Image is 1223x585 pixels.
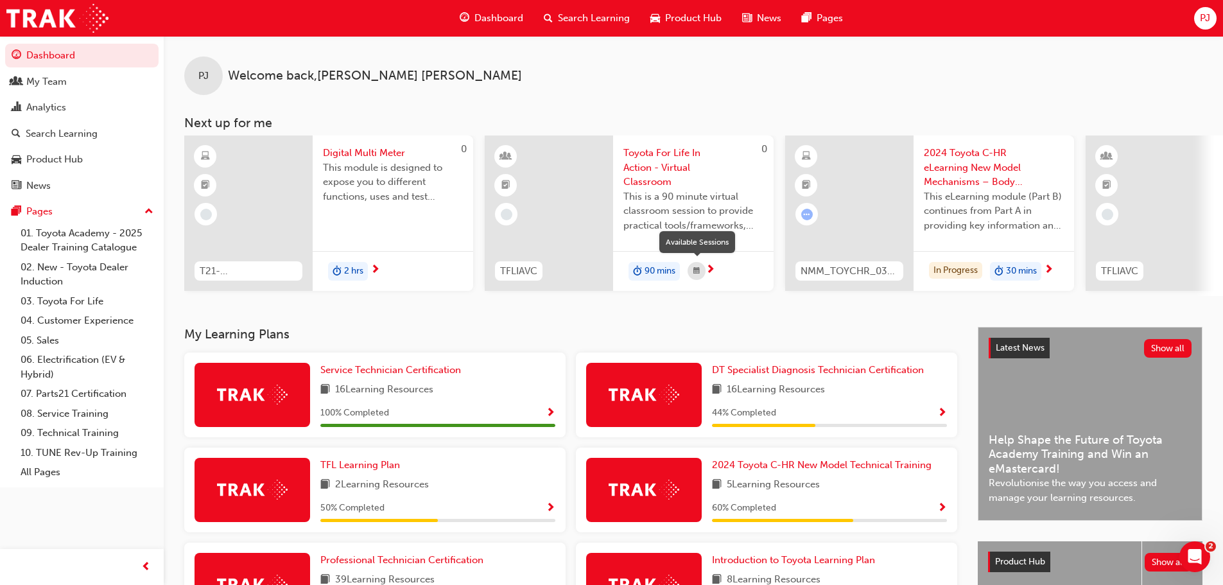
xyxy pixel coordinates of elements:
[727,382,825,398] span: 16 Learning Resources
[623,189,763,233] span: This is a 90 minute virtual classroom session to provide practical tools/frameworks, behaviours a...
[988,552,1192,572] a: Product HubShow all
[5,70,159,94] a: My Team
[6,4,108,33] img: Trak
[712,501,776,516] span: 60 % Completed
[217,480,288,500] img: Trak
[995,556,1045,567] span: Product Hub
[609,480,679,500] img: Trak
[924,189,1064,233] span: This eLearning module (Part B) continues from Part A in providing key information and specificati...
[333,263,342,280] span: duration-icon
[1194,7,1217,30] button: PJ
[706,265,715,276] span: next-icon
[1101,264,1138,279] span: TFLIAVC
[633,263,642,280] span: duration-icon
[1102,209,1113,220] span: learningRecordVerb_NONE-icon
[320,554,483,566] span: Professional Technician Certification
[320,382,330,398] span: book-icon
[645,264,675,279] span: 90 mins
[712,458,937,473] a: 2024 Toyota C-HR New Model Technical Training
[801,209,813,220] span: learningRecordVerb_ATTEMPT-icon
[15,350,159,384] a: 06. Electrification (EV & Hybrid)
[320,364,461,376] span: Service Technician Certification
[533,5,640,31] a: search-iconSearch Learning
[546,408,555,419] span: Show Progress
[712,554,875,566] span: Introduction to Toyota Learning Plan
[15,331,159,351] a: 05. Sales
[320,458,405,473] a: TFL Learning Plan
[5,122,159,146] a: Search Learning
[1102,177,1111,194] span: booktick-icon
[26,74,67,89] div: My Team
[5,200,159,223] button: Pages
[994,263,1003,280] span: duration-icon
[320,477,330,493] span: book-icon
[485,135,774,291] a: 0TFLIAVCToyota For Life In Action - Virtual ClassroomThis is a 90 minute virtual classroom sessio...
[474,11,523,26] span: Dashboard
[320,553,489,568] a: Professional Technician Certification
[937,408,947,419] span: Show Progress
[15,384,159,404] a: 07. Parts21 Certification
[217,385,288,405] img: Trak
[712,553,880,568] a: Introduction to Toyota Learning Plan
[200,264,297,279] span: T21-FOD_DMM_PREREQ
[1144,339,1192,358] button: Show all
[26,152,83,167] div: Product Hub
[989,433,1192,476] span: Help Shape the Future of Toyota Academy Training and Win an eMastercard!
[546,500,555,516] button: Show Progress
[335,477,429,493] span: 2 Learning Resources
[1102,148,1111,165] span: learningResourceType_INSTRUCTOR_LED-icon
[558,11,630,26] span: Search Learning
[184,327,957,342] h3: My Learning Plans
[501,177,510,194] span: booktick-icon
[937,405,947,421] button: Show Progress
[712,363,929,378] a: DT Specialist Diagnosis Technician Certification
[978,327,1202,521] a: Latest NewsShow allHelp Shape the Future of Toyota Academy Training and Win an eMastercard!Revolu...
[12,76,21,88] span: people-icon
[323,161,463,204] span: This module is designed to expose you to different functions, uses and test procedures of Digital...
[712,364,924,376] span: DT Specialist Diagnosis Technician Certification
[712,382,722,398] span: book-icon
[164,116,1223,130] h3: Next up for me
[1145,553,1193,572] button: Show all
[460,10,469,26] span: guage-icon
[198,69,209,83] span: PJ
[937,503,947,514] span: Show Progress
[5,148,159,171] a: Product Hub
[335,382,433,398] span: 16 Learning Resources
[712,477,722,493] span: book-icon
[15,292,159,311] a: 03. Toyota For Life
[802,148,811,165] span: learningResourceType_ELEARNING-icon
[320,459,400,471] span: TFL Learning Plan
[15,223,159,258] a: 01. Toyota Academy - 2025 Dealer Training Catalogue
[26,100,66,115] div: Analytics
[449,5,533,31] a: guage-iconDashboard
[501,148,510,165] span: learningResourceType_INSTRUCTOR_LED-icon
[666,236,729,248] div: Available Sessions
[1006,264,1037,279] span: 30 mins
[761,143,767,155] span: 0
[26,204,53,219] div: Pages
[989,338,1192,358] a: Latest NewsShow all
[693,263,700,279] span: calendar-icon
[12,102,21,114] span: chart-icon
[924,146,1064,189] span: 2024 Toyota C-HR eLearning New Model Mechanisms – Body Electrical – Part B (Module 4)
[802,177,811,194] span: booktick-icon
[320,406,389,421] span: 100 % Completed
[500,264,537,279] span: TFLIAVC
[792,5,853,31] a: pages-iconPages
[1206,541,1216,552] span: 2
[712,406,776,421] span: 44 % Completed
[344,264,363,279] span: 2 hrs
[15,258,159,292] a: 02. New - Toyota Dealer Induction
[320,363,466,378] a: Service Technician Certification
[1179,541,1210,572] iframe: Intercom live chat
[5,174,159,198] a: News
[5,44,159,67] a: Dashboard
[742,10,752,26] span: news-icon
[26,127,98,141] div: Search Learning
[1044,265,1054,276] span: next-icon
[817,11,843,26] span: Pages
[15,443,159,463] a: 10. TUNE Rev-Up Training
[200,209,212,220] span: learningRecordVerb_NONE-icon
